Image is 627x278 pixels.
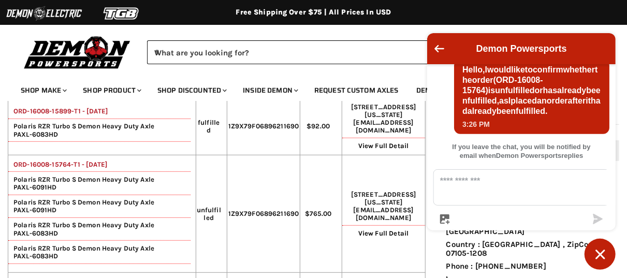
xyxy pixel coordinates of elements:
[8,160,107,168] a: ORD-16008-15764-T1 - [DATE]
[196,155,227,272] td: unfulfilled
[305,210,332,217] span: $765.00
[8,107,108,115] a: ORD-16008-15899-T1 - [DATE]
[8,175,191,183] span: Polaris RZR Turbo S Demon Heavy Duty Axle
[424,33,619,270] inbox-online-store-chat: Shopify online store chat
[21,34,134,70] img: Demon Powersports
[227,155,300,272] td: 1Z9X79F06896211690
[307,80,406,101] a: Request Custom Axles
[75,80,148,101] a: Shop Product
[358,229,409,237] a: View Full Detail
[13,80,73,101] a: Shop Make
[196,98,227,155] td: fulfilled
[150,80,233,101] a: Shop Discounted
[342,155,425,272] td: [STREET_ADDRESS][US_STATE]
[342,98,425,155] td: [STREET_ADDRESS][US_STATE]
[358,142,409,150] a: View Full Detail
[8,130,59,138] span: PAXL-6083HD
[307,122,330,130] span: $92.00
[5,4,83,23] img: Demon Electric Logo 2
[354,119,414,134] span: [EMAIL_ADDRESS][DOMAIN_NAME]
[147,40,494,64] form: Product
[8,252,59,260] span: PAXL-6083HD
[8,244,191,252] span: Polaris RZR Turbo S Demon Heavy Duty Axle
[8,229,59,237] span: PAXL-6083HD
[8,198,191,206] span: Polaris RZR Turbo S Demon Heavy Duty Axle
[235,80,304,101] a: Inside Demon
[409,80,485,101] a: Demon Rewards
[147,40,467,64] input: When autocomplete results are available use up and down arrows to review and enter to select
[227,98,300,155] td: 1Z9X79F06896211690
[8,206,57,214] span: PAXL-6091HD
[354,206,414,222] span: [EMAIL_ADDRESS][DOMAIN_NAME]
[8,221,191,229] span: Polaris RZR Turbo S Demon Heavy Duty Axle
[13,76,599,101] ul: Main menu
[8,183,57,191] span: PAXL-6091HD
[83,4,161,23] img: TGB Logo 2
[8,122,191,130] span: Polaris RZR Turbo S Demon Heavy Duty Axle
